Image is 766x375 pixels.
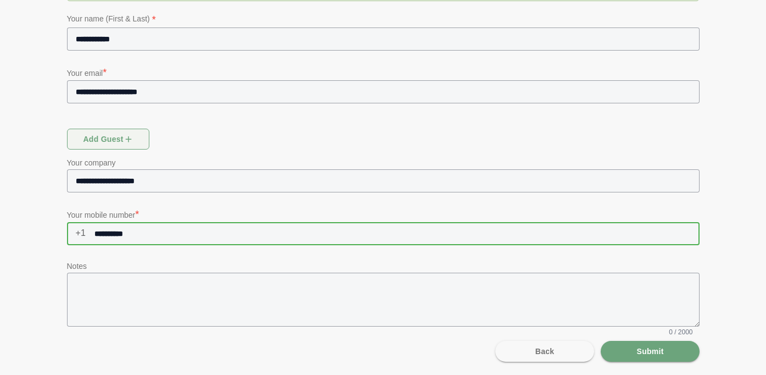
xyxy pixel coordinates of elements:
[495,341,594,362] button: Back
[636,341,663,362] span: Submit
[67,12,700,27] p: Your name (First & Last)
[535,341,555,362] span: Back
[67,207,700,222] p: Your mobile number
[67,260,700,273] p: Notes
[67,65,700,80] p: Your email
[82,129,133,150] span: Add guest
[67,129,149,150] button: Add guest
[669,328,692,337] span: 0 / 2000
[67,156,700,169] p: Your company
[67,222,86,244] span: +1
[601,341,700,362] button: Submit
